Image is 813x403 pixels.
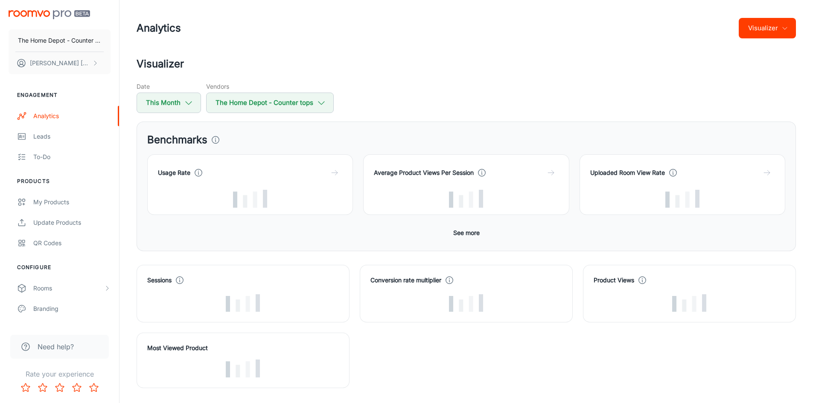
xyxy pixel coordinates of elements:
[33,152,111,162] div: To-do
[9,52,111,74] button: [PERSON_NAME] [PERSON_NAME]
[137,56,796,72] h2: Visualizer
[33,132,111,141] div: Leads
[33,238,111,248] div: QR Codes
[206,93,334,113] button: The Home Depot - Counter tops
[9,10,90,19] img: Roomvo PRO Beta
[33,304,111,313] div: Branding
[51,379,68,396] button: Rate 3 star
[68,379,85,396] button: Rate 4 star
[30,58,90,68] p: [PERSON_NAME] [PERSON_NAME]
[38,342,74,352] span: Need help?
[370,275,441,285] h4: Conversion rate multiplier
[672,294,706,312] img: Loading
[7,369,112,379] p: Rate your experience
[450,225,483,241] button: See more
[374,168,474,177] h4: Average Product Views Per Session
[449,190,483,208] img: Loading
[147,343,339,353] h4: Most Viewed Product
[85,379,102,396] button: Rate 5 star
[665,190,699,208] img: Loading
[739,18,796,38] button: Visualizer
[206,82,334,91] h5: Vendors
[147,275,172,285] h4: Sessions
[33,284,104,293] div: Rooms
[137,20,181,36] h1: Analytics
[17,379,34,396] button: Rate 1 star
[9,29,111,52] button: The Home Depot - Counter tops
[158,168,190,177] h4: Usage Rate
[33,111,111,121] div: Analytics
[590,168,665,177] h4: Uploaded Room View Rate
[33,218,111,227] div: Update Products
[226,360,260,377] img: Loading
[449,294,483,312] img: Loading
[137,82,201,91] h5: Date
[34,379,51,396] button: Rate 2 star
[233,190,267,208] img: Loading
[226,294,260,312] img: Loading
[147,132,207,148] h3: Benchmarks
[18,36,101,45] p: The Home Depot - Counter tops
[33,325,111,334] div: Texts
[33,197,111,207] div: My Products
[137,93,201,113] button: This Month
[594,275,634,285] h4: Product Views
